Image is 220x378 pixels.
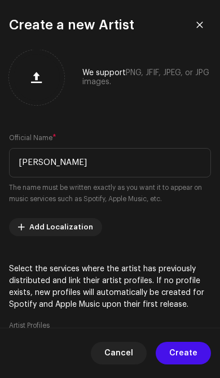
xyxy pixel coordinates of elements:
div: We support [82,68,211,86]
span: Cancel [104,342,133,364]
button: Add Localization [9,218,102,236]
small: Artist Profiles [9,320,50,331]
span: Add Localization [29,216,93,238]
button: Create [156,342,211,364]
span: Create a new Artist [9,16,134,34]
input: Official Name [9,148,211,177]
span: PNG, JFIF, JPEG, or JPG images. [82,69,209,86]
button: Cancel [91,342,147,364]
small: Official Name [9,132,52,144]
small: The name must be written exactly as you want it to appear on music services such as Spotify, Appl... [9,182,211,205]
p: Select the services where the artist has previously distributed and link their artist profiles. I... [9,263,211,311]
span: Create [169,342,197,364]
